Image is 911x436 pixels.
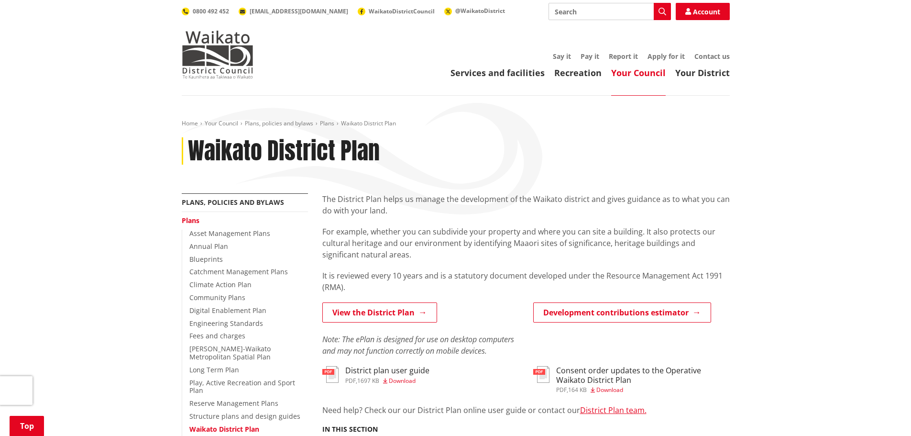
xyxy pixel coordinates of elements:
a: Play, Active Recreation and Sport Plan [189,378,295,395]
p: For example, whether you can subdivide your property and where you can site a building. It also p... [322,226,730,260]
a: Home [182,119,198,127]
a: View the District Plan [322,302,437,323]
a: Report it [609,52,638,61]
div: , [556,387,730,393]
a: Engineering Standards [189,319,263,328]
a: 0800 492 452 [182,7,229,15]
a: Your Council [611,67,666,78]
img: Waikato District Council - Te Kaunihera aa Takiwaa o Waikato [182,31,253,78]
iframe: Messenger Launcher [867,396,901,430]
em: Note: The ePlan is designed for use on desktop computers and may not function correctly on mobile... [322,334,514,356]
span: Waikato District Plan [341,119,396,127]
a: Consent order updates to the Operative Waikato District Plan pdf,164 KB Download [533,366,730,392]
a: Structure plans and design guides [189,412,300,421]
a: Climate Action Plan [189,280,252,289]
span: [EMAIL_ADDRESS][DOMAIN_NAME] [250,7,348,15]
a: Waikato District Plan [189,425,259,434]
a: Catchment Management Plans [189,267,288,276]
input: Search input [549,3,671,20]
h1: Waikato District Plan [188,137,380,165]
a: Community Plans [189,293,245,302]
h5: In this section [322,425,378,434]
a: Annual Plan [189,242,228,251]
a: Development contributions estimator [533,302,711,323]
span: 0800 492 452 [193,7,229,15]
a: Fees and charges [189,331,245,340]
a: WaikatoDistrictCouncil [358,7,435,15]
a: Plans, policies and bylaws [245,119,313,127]
a: Digital Enablement Plan [189,306,266,315]
p: Need help? Check our our District Plan online user guide or contact our [322,404,730,416]
a: Plans [320,119,334,127]
a: Reserve Management Plans [189,399,278,408]
a: Account [676,3,730,20]
span: @WaikatoDistrict [455,7,505,15]
h3: District plan user guide [345,366,429,375]
a: Blueprints [189,255,223,264]
a: [EMAIL_ADDRESS][DOMAIN_NAME] [239,7,348,15]
a: Your Council [205,119,238,127]
a: Services and facilities [450,67,545,78]
a: Say it [553,52,571,61]
a: Top [10,416,44,436]
span: 1697 KB [357,377,379,385]
span: Download [596,386,623,394]
div: , [345,378,429,384]
a: Plans [182,216,199,225]
a: Asset Management Plans [189,229,270,238]
a: Pay it [581,52,599,61]
h3: Consent order updates to the Operative Waikato District Plan [556,366,730,384]
a: District Plan team. [580,405,647,415]
p: It is reviewed every 10 years and is a statutory document developed under the Resource Management... [322,270,730,293]
img: document-pdf.svg [322,366,339,383]
span: Download [389,377,416,385]
a: @WaikatoDistrict [444,7,505,15]
img: document-pdf.svg [533,366,549,383]
a: Apply for it [648,52,685,61]
a: Recreation [554,67,602,78]
span: WaikatoDistrictCouncil [369,7,435,15]
a: [PERSON_NAME]-Waikato Metropolitan Spatial Plan [189,344,271,361]
nav: breadcrumb [182,120,730,128]
a: Plans, policies and bylaws [182,198,284,207]
a: Contact us [694,52,730,61]
span: 164 KB [568,386,587,394]
a: Your District [675,67,730,78]
a: District plan user guide pdf,1697 KB Download [322,366,429,383]
span: pdf [556,386,567,394]
a: Long Term Plan [189,365,239,374]
span: pdf [345,377,356,385]
p: The District Plan helps us manage the development of the Waikato district and gives guidance as t... [322,193,730,216]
